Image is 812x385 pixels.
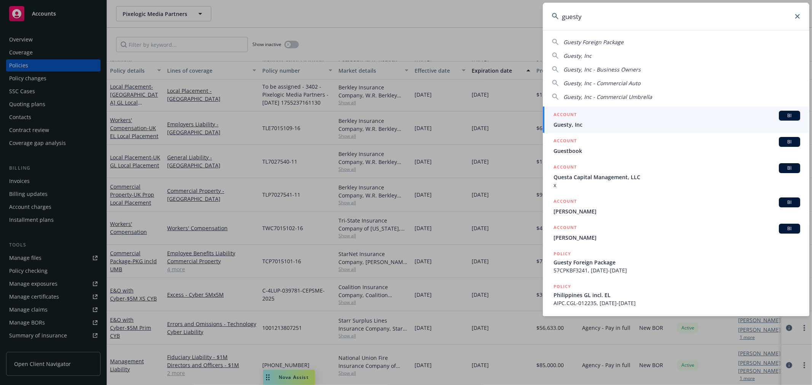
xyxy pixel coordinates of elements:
[543,278,809,311] a: POLICYPhilippines GL incl. ELAIPC.CGL-012235, [DATE]-[DATE]
[563,93,652,100] span: Guesty, Inc - Commercial Umbrella
[543,220,809,246] a: ACCOUNTBI[PERSON_NAME]
[554,250,571,258] h5: POLICY
[554,299,800,307] span: AIPC.CGL-012235, [DATE]-[DATE]
[554,234,800,242] span: [PERSON_NAME]
[563,38,624,46] span: Guesty Foreign Package
[543,193,809,220] a: ACCOUNTBI[PERSON_NAME]
[554,291,800,299] span: Philippines GL incl. EL
[554,163,577,172] h5: ACCOUNT
[543,311,809,344] a: POLICY
[554,258,800,266] span: Guesty Foreign Package
[782,199,797,206] span: BI
[543,246,809,278] a: POLICYGuesty Foreign Package57CPKBF3241, [DATE]-[DATE]
[782,138,797,145] span: BI
[563,66,641,73] span: Guesty, Inc - Business Owners
[543,133,809,159] a: ACCOUNTBIGuestbook
[554,315,571,323] h5: POLICY
[782,165,797,172] span: BI
[782,225,797,232] span: BI
[554,197,577,207] h5: ACCOUNT
[554,121,800,129] span: Guesty, Inc
[554,283,571,290] h5: POLICY
[782,112,797,119] span: BI
[554,207,800,215] span: [PERSON_NAME]
[554,173,800,181] span: Questa Capital Management, LLC
[543,3,809,30] input: Search...
[554,266,800,274] span: 57CPKBF3241, [DATE]-[DATE]
[543,159,809,193] a: ACCOUNTBIQuesta Capital Management, LLCx
[554,137,577,146] h5: ACCOUNT
[554,147,800,155] span: Guestbook
[554,181,800,189] span: x
[554,111,577,120] h5: ACCOUNT
[563,80,640,87] span: Guesty, Inc - Commercial Auto
[563,52,592,59] span: Guesty, Inc
[554,224,577,233] h5: ACCOUNT
[543,107,809,133] a: ACCOUNTBIGuesty, Inc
